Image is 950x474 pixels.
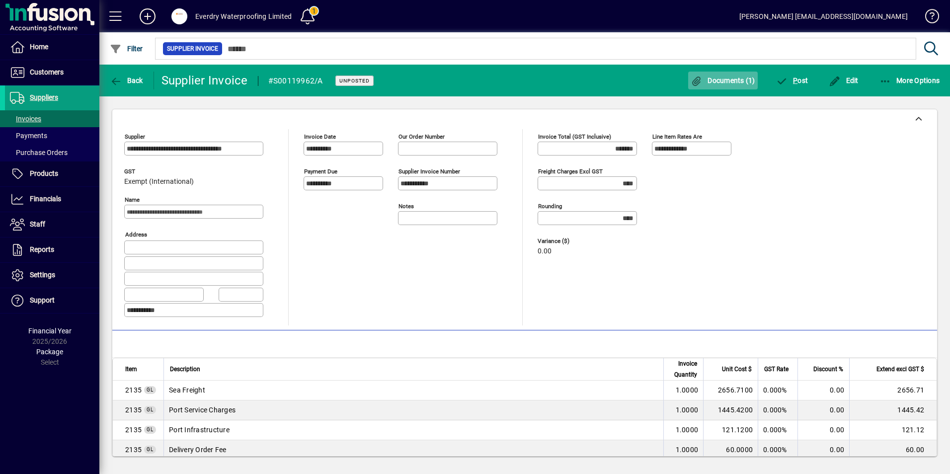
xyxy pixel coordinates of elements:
[776,77,808,84] span: ost
[110,45,143,53] span: Filter
[107,72,146,89] button: Back
[793,77,797,84] span: P
[163,7,195,25] button: Profile
[30,271,55,279] span: Settings
[703,420,758,440] td: 121.1200
[195,8,292,24] div: Everdry Waterproofing Limited
[797,440,849,460] td: 0.00
[849,420,937,440] td: 121.12
[829,77,859,84] span: Edit
[688,72,758,89] button: Documents (1)
[879,77,940,84] span: More Options
[663,440,703,460] td: 1.0000
[5,212,99,237] a: Staff
[30,296,55,304] span: Support
[147,447,154,452] span: GL
[147,427,154,432] span: GL
[739,8,908,24] div: [PERSON_NAME] [EMAIL_ADDRESS][DOMAIN_NAME]
[918,2,938,34] a: Knowledge Base
[5,60,99,85] a: Customers
[147,387,154,393] span: GL
[652,133,702,140] mat-label: Line item rates are
[538,133,611,140] mat-label: Invoice Total (GST inclusive)
[758,400,797,420] td: 0.000%
[28,327,72,335] span: Financial Year
[132,7,163,25] button: Add
[5,110,99,127] a: Invoices
[797,400,849,420] td: 0.00
[268,73,323,89] div: #S00119962/A
[304,168,337,175] mat-label: Payment due
[703,440,758,460] td: 60.0000
[99,72,154,89] app-page-header-button: Back
[125,133,145,140] mat-label: Supplier
[5,237,99,262] a: Reports
[398,203,414,210] mat-label: Notes
[691,77,755,84] span: Documents (1)
[758,381,797,400] td: 0.000%
[304,133,336,140] mat-label: Invoice date
[30,169,58,177] span: Products
[170,364,200,375] span: Description
[764,364,789,375] span: GST Rate
[663,420,703,440] td: 1.0000
[110,77,143,84] span: Back
[670,358,697,380] span: Invoice Quantity
[538,247,552,255] span: 0.00
[30,93,58,101] span: Suppliers
[163,420,663,440] td: Port Infrastructure
[876,364,924,375] span: Extend excl GST $
[849,440,937,460] td: 60.00
[663,400,703,420] td: 1.0000
[161,73,248,88] div: Supplier Invoice
[30,68,64,76] span: Customers
[5,161,99,186] a: Products
[125,364,137,375] span: Item
[797,420,849,440] td: 0.00
[538,238,597,244] span: Variance ($)
[125,445,142,455] span: Freight Inwards- International
[339,78,370,84] span: Unposted
[5,127,99,144] a: Payments
[5,144,99,161] a: Purchase Orders
[703,400,758,420] td: 1445.4200
[163,381,663,400] td: Sea Freight
[167,44,218,54] span: Supplier Invoice
[758,420,797,440] td: 0.000%
[10,132,47,140] span: Payments
[813,364,843,375] span: Discount %
[125,405,142,415] span: Freight Inwards- International
[398,168,460,175] mat-label: Supplier invoice number
[30,245,54,253] span: Reports
[163,440,663,460] td: Delivery Order Fee
[5,35,99,60] a: Home
[10,149,68,157] span: Purchase Orders
[30,220,45,228] span: Staff
[703,381,758,400] td: 2656.7100
[877,72,943,89] button: More Options
[30,195,61,203] span: Financials
[849,381,937,400] td: 2656.71
[125,385,142,395] span: Freight Inwards- International
[663,381,703,400] td: 1.0000
[163,400,663,420] td: Port Service Charges
[722,364,752,375] span: Unit Cost $
[124,168,194,175] span: GST
[538,203,562,210] mat-label: Rounding
[826,72,861,89] button: Edit
[125,425,142,435] span: Freight Inwards- International
[10,115,41,123] span: Invoices
[538,168,603,175] mat-label: Freight charges excl GST
[30,43,48,51] span: Home
[124,178,194,186] span: Exempt (International)
[5,263,99,288] a: Settings
[774,72,811,89] button: Post
[398,133,445,140] mat-label: Our order number
[125,196,140,203] mat-label: Name
[107,40,146,58] button: Filter
[5,288,99,313] a: Support
[758,440,797,460] td: 0.000%
[5,187,99,212] a: Financials
[36,348,63,356] span: Package
[849,400,937,420] td: 1445.42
